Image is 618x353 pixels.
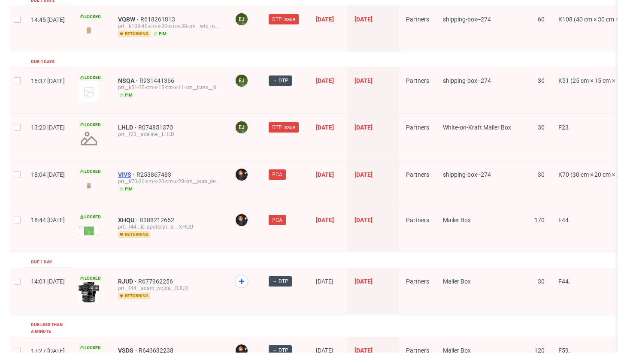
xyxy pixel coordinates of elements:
[558,278,570,285] span: F44.
[118,77,139,84] a: NSQA
[136,171,173,178] a: R253867483
[236,75,248,87] figcaption: EJ
[79,344,103,351] span: Locked
[79,13,103,20] span: Locked
[272,216,282,224] span: PCA
[79,214,103,220] span: Locked
[272,77,288,84] span: → DTP
[31,78,65,84] span: 16:37 [DATE]
[236,13,248,25] figcaption: EJ
[118,171,136,178] a: VIVS
[272,15,295,23] span: DTP Issue
[538,171,545,178] span: 30
[139,77,176,84] a: R931441366
[31,217,65,223] span: 18:44 [DATE]
[79,180,99,191] img: version_two_editor_design
[79,282,99,302] img: version_two_editor_design.png
[406,124,429,131] span: Partners
[79,275,103,282] span: Locked
[354,278,373,285] span: [DATE]
[79,24,99,36] img: version_two_editor_design
[118,293,150,299] span: returning
[443,171,491,178] span: shipping-box--274
[443,16,491,23] span: shipping-box--274
[118,278,138,285] a: RJUD
[118,231,150,238] span: returning
[354,77,373,84] span: [DATE]
[534,217,545,223] span: 170
[558,217,570,223] span: F44.
[538,16,545,23] span: 60
[316,77,334,84] span: [DATE]
[138,278,175,285] a: R677962256
[118,178,221,185] div: prt__k70-30-cm-x-20-cm-x-20-cm__aura_deco_candles_sl__VIVS
[118,84,221,91] div: prt__k51-25-cm-x-15-cm-x-11-cm__lcrea__NSQA
[152,30,168,37] span: pim
[118,92,134,99] span: pim
[354,124,373,131] span: [DATE]
[406,16,429,23] span: Partners
[406,77,429,84] span: Partners
[79,128,99,149] img: no_design.png
[538,77,545,84] span: 30
[118,30,150,37] span: returning
[272,124,295,131] span: DTP Issue
[31,124,65,131] span: 13:20 [DATE]
[31,259,52,266] div: Due 1 day
[406,171,429,178] span: Partners
[316,124,334,131] span: [DATE]
[139,217,176,223] a: R388212662
[406,217,429,223] span: Partners
[31,16,65,23] span: 14:45 [DATE]
[31,278,65,285] span: 14:01 [DATE]
[316,171,334,178] span: [DATE]
[354,217,373,223] span: [DATE]
[272,171,282,178] span: PCA
[140,16,177,23] a: R618261813
[316,217,334,223] span: [DATE]
[443,217,471,223] span: Mailer Box
[118,124,138,131] a: LHLD
[354,171,373,178] span: [DATE]
[31,58,55,65] div: Due 4 days
[236,214,248,226] img: Dominik Grosicki
[118,186,134,193] span: pim
[118,223,221,230] div: prt__f44__jc_apotecari_sl__XHQU
[79,226,99,236] img: version_two_editor_design.png
[79,168,103,175] span: Locked
[118,131,221,138] div: prt__f23__adeline__LHLD
[118,285,221,292] div: prt__f44__adam_wojda__RJUD
[118,16,140,23] a: VQBW
[354,16,373,23] span: [DATE]
[538,278,545,285] span: 30
[79,74,103,81] span: Locked
[538,124,545,131] span: 30
[31,171,65,178] span: 18:04 [DATE]
[31,321,65,335] div: Due less than a minute
[118,217,139,223] a: XHQU
[443,278,471,285] span: Mailer Box
[138,124,175,131] a: R074851370
[272,278,288,285] span: → DTP
[443,77,491,84] span: shipping-box--274
[443,124,511,131] span: White-on-Kraft Mailer Box
[236,169,248,181] img: Dominik Grosicki
[236,121,248,133] figcaption: EJ
[118,23,221,30] div: prt__k108-40-cm-x-30-cm-x-38-cm__wtc_marliere_sprl__VQBW
[316,16,334,23] span: [DATE]
[316,278,333,285] span: [DATE]
[406,278,429,285] span: Partners
[79,121,103,128] span: Locked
